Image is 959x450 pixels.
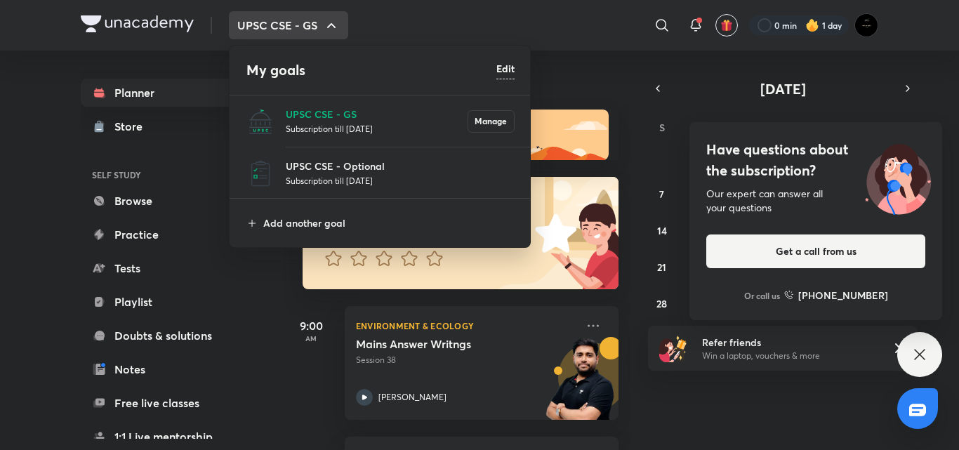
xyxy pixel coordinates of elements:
p: Subscription till [DATE] [286,121,468,135]
p: Add another goal [263,216,515,230]
p: UPSC CSE - GS [286,107,468,121]
h6: Edit [496,61,515,76]
h4: My goals [246,60,496,81]
button: Manage [468,110,515,133]
img: UPSC CSE - Optional [246,159,275,187]
img: UPSC CSE - GS [246,107,275,135]
p: UPSC CSE - Optional [286,159,515,173]
p: Subscription till [DATE] [286,173,515,187]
